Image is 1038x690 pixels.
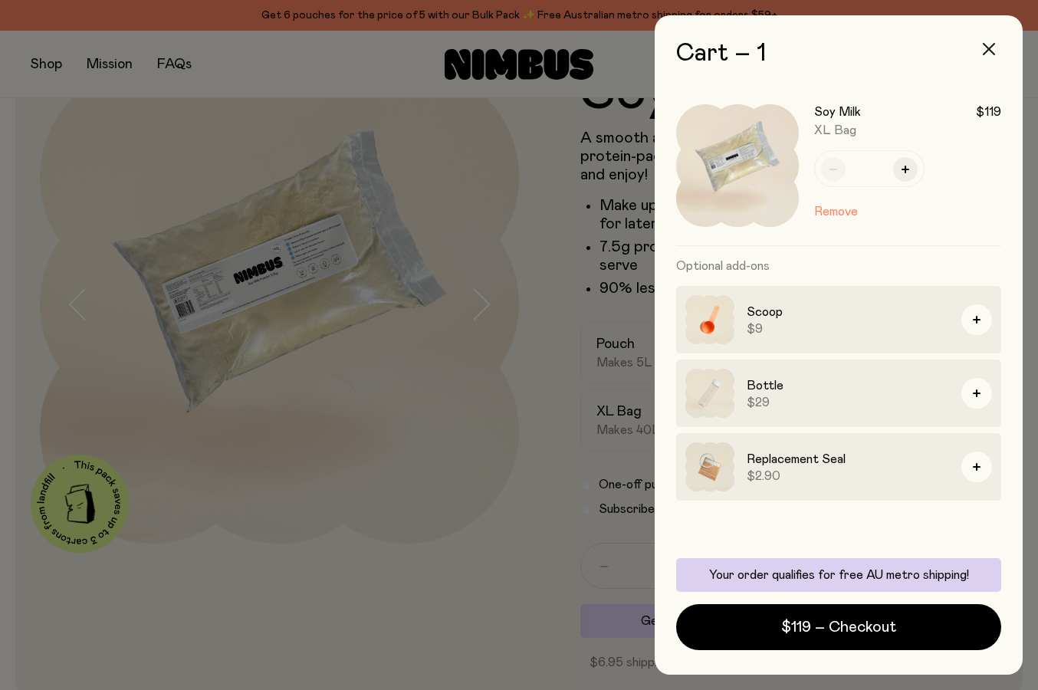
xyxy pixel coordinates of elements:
h3: Soy Milk [814,104,861,120]
span: $119 – Checkout [781,616,896,638]
span: $119 [976,104,1001,120]
h3: Optional add-ons [676,246,1001,286]
span: $29 [747,395,949,410]
span: $2.90 [747,468,949,484]
h2: Cart – 1 [676,40,1001,67]
button: $119 – Checkout [676,604,1001,650]
h3: Replacement Seal [747,450,949,468]
button: Remove [814,202,858,221]
h3: Scoop [747,303,949,321]
h3: Bottle [747,376,949,395]
p: Your order qualifies for free AU metro shipping! [685,567,992,583]
span: $9 [747,321,949,337]
span: XL Bag [814,124,856,136]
